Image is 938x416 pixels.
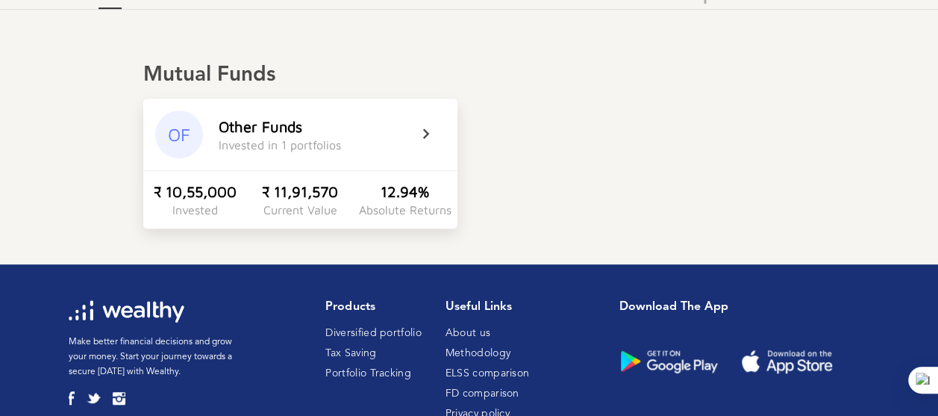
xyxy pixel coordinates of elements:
img: wl-logo-white.svg [69,300,184,323]
a: Diversified portfolio [325,328,421,338]
div: OF [155,111,203,158]
div: 12.94% [381,183,429,200]
a: Methodology [445,348,510,358]
div: Current Value [263,203,337,217]
div: Absolute Returns [359,203,451,217]
a: FD comparison [445,388,519,399]
p: Make better financial decisions and grow your money. Start your journey towards a secure [DATE] w... [69,335,248,379]
div: ₹ 11,91,570 [262,183,338,200]
div: Invested [172,203,218,217]
h1: Download the app [619,300,857,314]
a: Portfolio Tracking [325,368,410,379]
a: Tax Saving [325,348,376,358]
div: ₹ 10,55,000 [154,183,237,200]
a: About us [445,328,490,338]
div: Other Funds [219,118,302,135]
h1: Products [325,300,421,314]
div: Invested in 1 portfolios [219,138,341,152]
div: Mutual Funds [143,63,795,88]
h1: Useful Links [445,300,530,314]
a: ELSS comparison [445,368,530,379]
